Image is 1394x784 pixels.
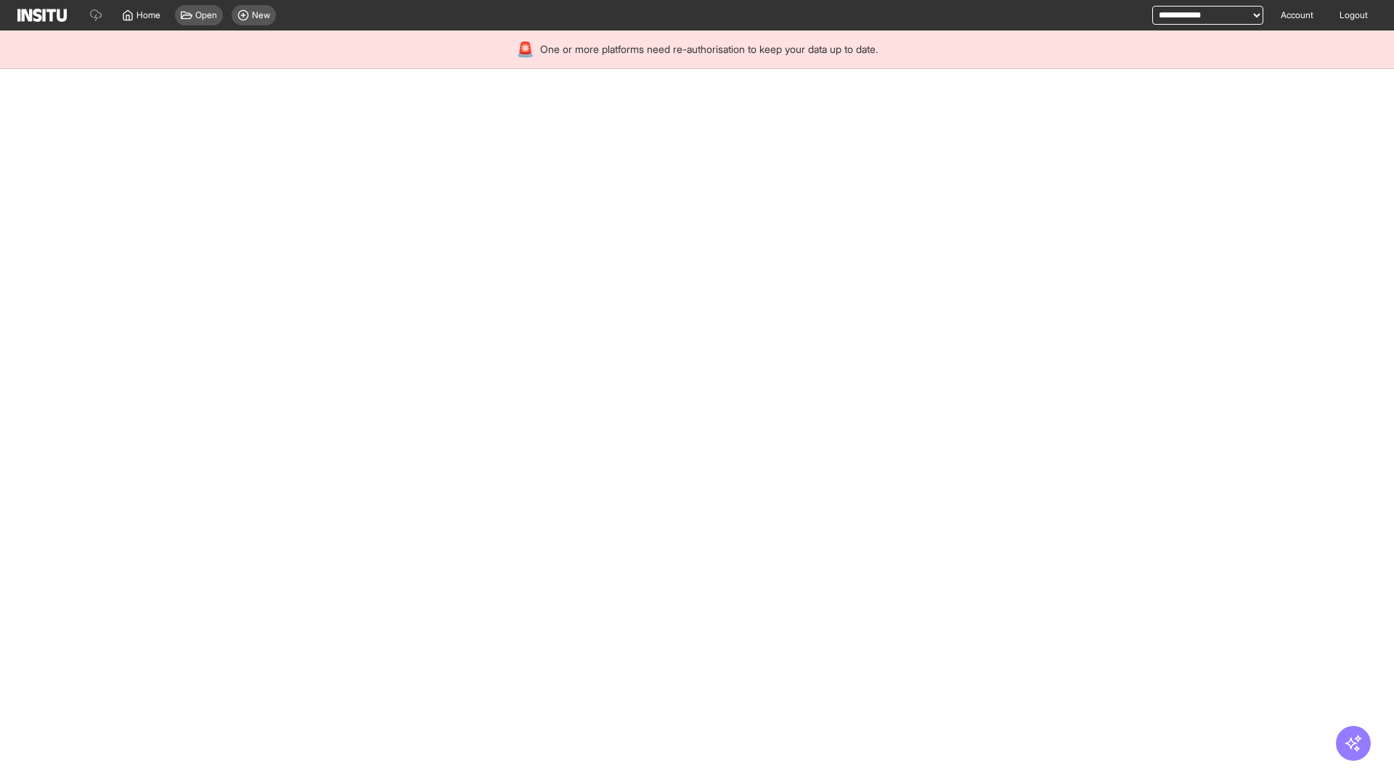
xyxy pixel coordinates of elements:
[252,9,270,21] span: New
[136,9,160,21] span: Home
[17,9,67,22] img: Logo
[540,42,878,57] span: One or more platforms need re-authorisation to keep your data up to date.
[516,39,534,60] div: 🚨
[195,9,217,21] span: Open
